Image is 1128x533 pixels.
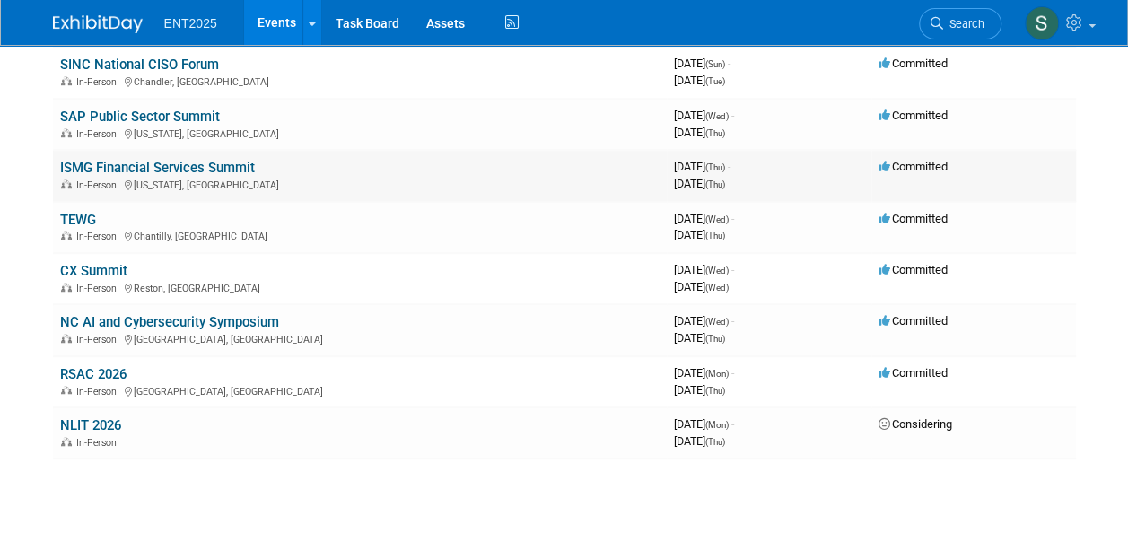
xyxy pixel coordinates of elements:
[60,177,660,191] div: [US_STATE], [GEOGRAPHIC_DATA]
[919,8,1001,39] a: Search
[731,366,734,380] span: -
[76,386,122,398] span: In-Person
[731,263,734,276] span: -
[76,437,122,449] span: In-Person
[674,366,734,380] span: [DATE]
[60,366,127,382] a: RSAC 2026
[60,331,660,345] div: [GEOGRAPHIC_DATA], [GEOGRAPHIC_DATA]
[61,179,72,188] img: In-Person Event
[879,160,948,173] span: Committed
[61,76,72,85] img: In-Person Event
[60,74,660,88] div: Chandler, [GEOGRAPHIC_DATA]
[705,59,725,69] span: (Sun)
[705,111,729,121] span: (Wed)
[879,417,952,431] span: Considering
[674,417,734,431] span: [DATE]
[705,283,729,293] span: (Wed)
[705,128,725,138] span: (Thu)
[705,179,725,189] span: (Thu)
[76,231,122,242] span: In-Person
[164,16,217,31] span: ENT2025
[674,383,725,397] span: [DATE]
[1025,6,1059,40] img: Stephanie Silva
[731,109,734,122] span: -
[76,76,122,88] span: In-Person
[60,126,660,140] div: [US_STATE], [GEOGRAPHIC_DATA]
[705,386,725,396] span: (Thu)
[674,280,729,293] span: [DATE]
[60,417,121,433] a: NLIT 2026
[728,160,730,173] span: -
[674,177,725,190] span: [DATE]
[674,228,725,241] span: [DATE]
[705,317,729,327] span: (Wed)
[879,314,948,328] span: Committed
[60,228,660,242] div: Chantilly, [GEOGRAPHIC_DATA]
[76,128,122,140] span: In-Person
[674,109,734,122] span: [DATE]
[705,266,729,275] span: (Wed)
[61,334,72,343] img: In-Person Event
[674,126,725,139] span: [DATE]
[705,231,725,240] span: (Thu)
[76,334,122,345] span: In-Person
[705,420,729,430] span: (Mon)
[728,57,730,70] span: -
[674,57,730,70] span: [DATE]
[60,383,660,398] div: [GEOGRAPHIC_DATA], [GEOGRAPHIC_DATA]
[61,231,72,240] img: In-Person Event
[61,283,72,292] img: In-Person Event
[60,263,127,279] a: CX Summit
[53,15,143,33] img: ExhibitDay
[674,160,730,173] span: [DATE]
[705,334,725,344] span: (Thu)
[60,280,660,294] div: Reston, [GEOGRAPHIC_DATA]
[674,74,725,87] span: [DATE]
[60,212,96,228] a: TEWG
[674,331,725,345] span: [DATE]
[705,162,725,172] span: (Thu)
[943,17,984,31] span: Search
[705,76,725,86] span: (Tue)
[60,160,255,176] a: ISMG Financial Services Summit
[879,263,948,276] span: Committed
[61,437,72,446] img: In-Person Event
[60,314,279,330] a: NC AI and Cybersecurity Symposium
[76,283,122,294] span: In-Person
[674,314,734,328] span: [DATE]
[60,57,219,73] a: SINC National CISO Forum
[731,314,734,328] span: -
[61,386,72,395] img: In-Person Event
[705,214,729,224] span: (Wed)
[705,369,729,379] span: (Mon)
[879,212,948,225] span: Committed
[731,212,734,225] span: -
[731,417,734,431] span: -
[879,57,948,70] span: Committed
[674,212,734,225] span: [DATE]
[879,366,948,380] span: Committed
[705,437,725,447] span: (Thu)
[60,109,220,125] a: SAP Public Sector Summit
[674,434,725,448] span: [DATE]
[76,179,122,191] span: In-Person
[61,128,72,137] img: In-Person Event
[674,263,734,276] span: [DATE]
[879,109,948,122] span: Committed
